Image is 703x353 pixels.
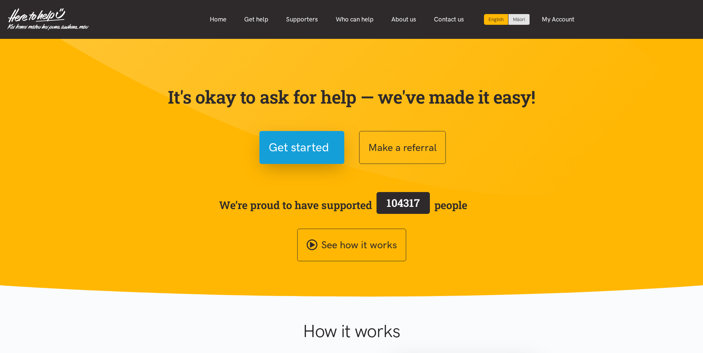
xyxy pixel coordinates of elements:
span: We’re proud to have supported people [219,191,467,219]
a: Who can help [327,11,382,27]
button: Get started [259,131,344,164]
a: Supporters [277,11,327,27]
a: Switch to Te Reo Māori [508,14,530,25]
button: Make a referral [359,131,446,164]
a: Contact us [425,11,473,27]
span: 104317 [387,196,420,210]
a: Home [201,11,235,27]
p: It's okay to ask for help — we've made it easy! [166,86,537,108]
a: Get help [235,11,277,27]
span: Get started [269,138,329,157]
a: My Account [533,11,583,27]
a: See how it works [297,229,406,262]
img: Home [7,8,89,30]
a: About us [382,11,425,27]
div: Current language [484,14,508,25]
h1: How it works [231,320,472,342]
div: Language toggle [484,14,530,25]
a: 104317 [372,191,434,219]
